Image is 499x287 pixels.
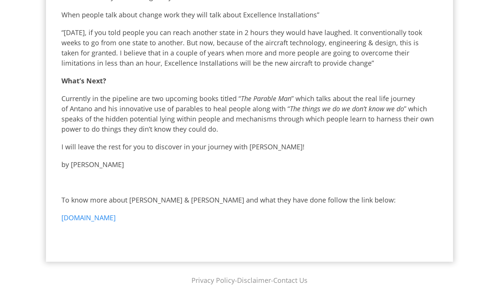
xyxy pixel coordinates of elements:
p: by [PERSON_NAME] [61,160,438,170]
p: - - [46,275,453,285]
p: Currently in the pipeline are two upcoming books titled “ ” which talks about the real life journ... [61,94,438,134]
a: [DOMAIN_NAME] [61,213,116,222]
a: Disclaimer [237,276,271,285]
a: Privacy Policy [191,276,235,285]
b: What’s Next? [61,76,106,85]
p: “[DATE], if you told people you can reach another state in 2 hours they would have laughed. It co... [61,28,438,68]
a: Contact Us [273,276,308,285]
i: The Parable Man [241,94,291,103]
i: The things we do we don’t know we do [290,104,404,113]
p: When people talk about change work they will talk about Excellence Installations” [61,10,438,20]
p: To know more about [PERSON_NAME] & [PERSON_NAME] and what they have done follow the link below: [61,195,438,205]
p: I will leave the rest for you to discover in your journey with [PERSON_NAME]! [61,142,438,152]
